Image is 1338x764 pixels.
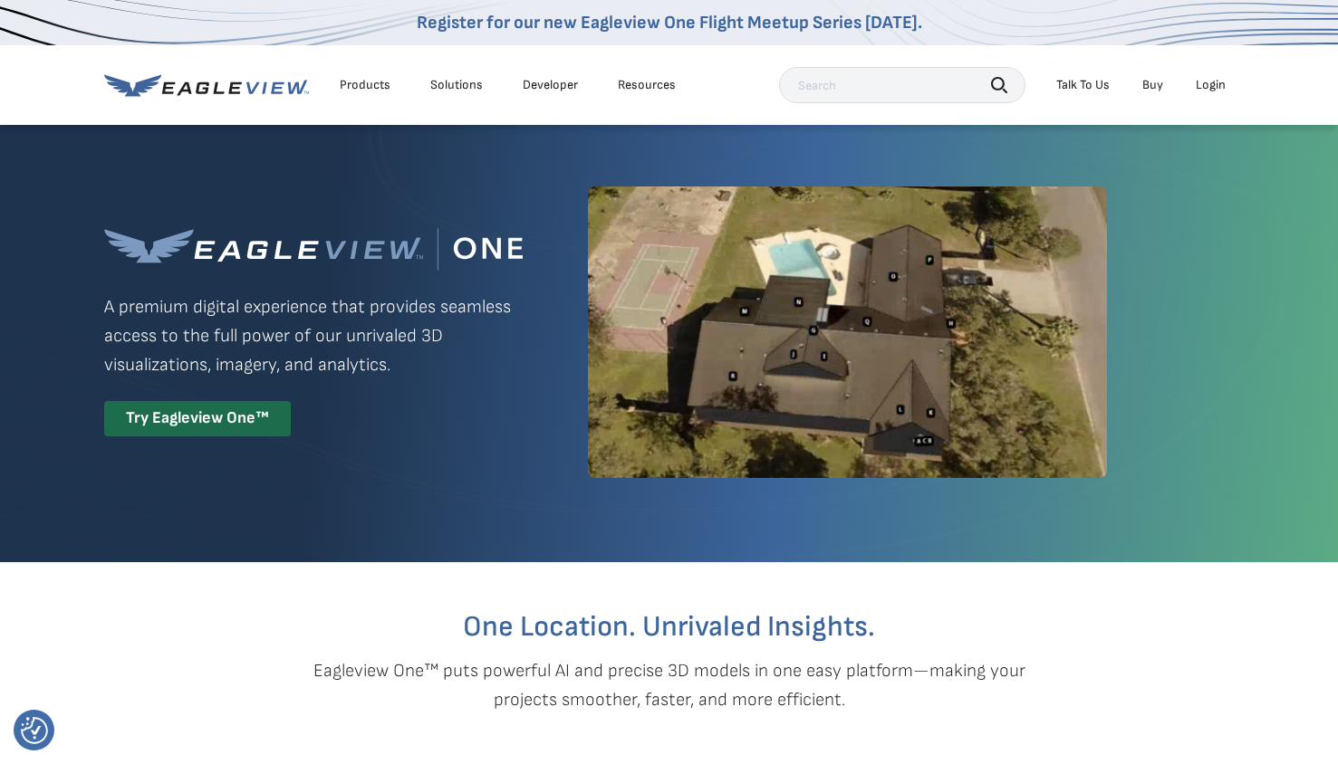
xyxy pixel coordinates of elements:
[779,67,1025,103] input: Search
[340,77,390,93] div: Products
[118,613,1221,642] h2: One Location. Unrivaled Insights.
[1142,77,1163,93] a: Buy
[417,12,922,33] a: Register for our new Eagleview One Flight Meetup Series [DATE].
[21,717,48,744] img: Revisit consent button
[1056,77,1110,93] div: Talk To Us
[618,77,676,93] div: Resources
[104,228,523,271] img: Eagleview One™
[104,292,523,379] p: A premium digital experience that provides seamless access to the full power of our unrivaled 3D ...
[282,656,1057,714] p: Eagleview One™ puts powerful AI and precise 3D models in one easy platform—making your projects s...
[104,401,291,436] div: Try Eagleview One™
[21,717,48,744] button: Consent Preferences
[430,77,483,93] div: Solutions
[1196,77,1226,93] div: Login
[523,77,578,93] a: Developer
